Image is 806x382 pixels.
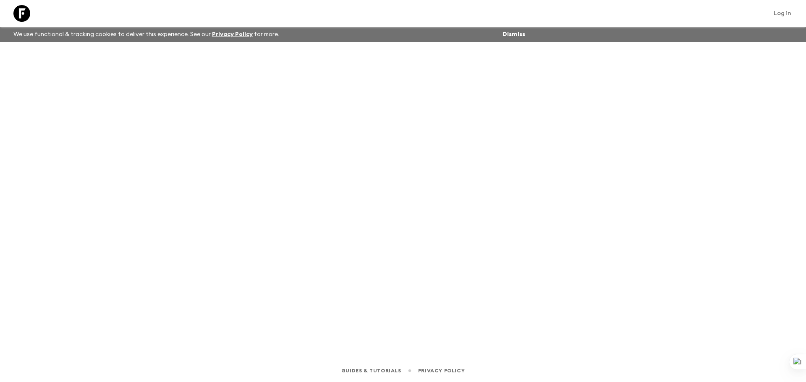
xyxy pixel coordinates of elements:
p: We use functional & tracking cookies to deliver this experience. See our for more. [10,27,283,42]
a: Privacy Policy [212,31,253,37]
a: Privacy Policy [418,366,465,375]
a: Guides & Tutorials [341,366,401,375]
a: Log in [769,8,796,19]
button: Dismiss [500,29,527,40]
